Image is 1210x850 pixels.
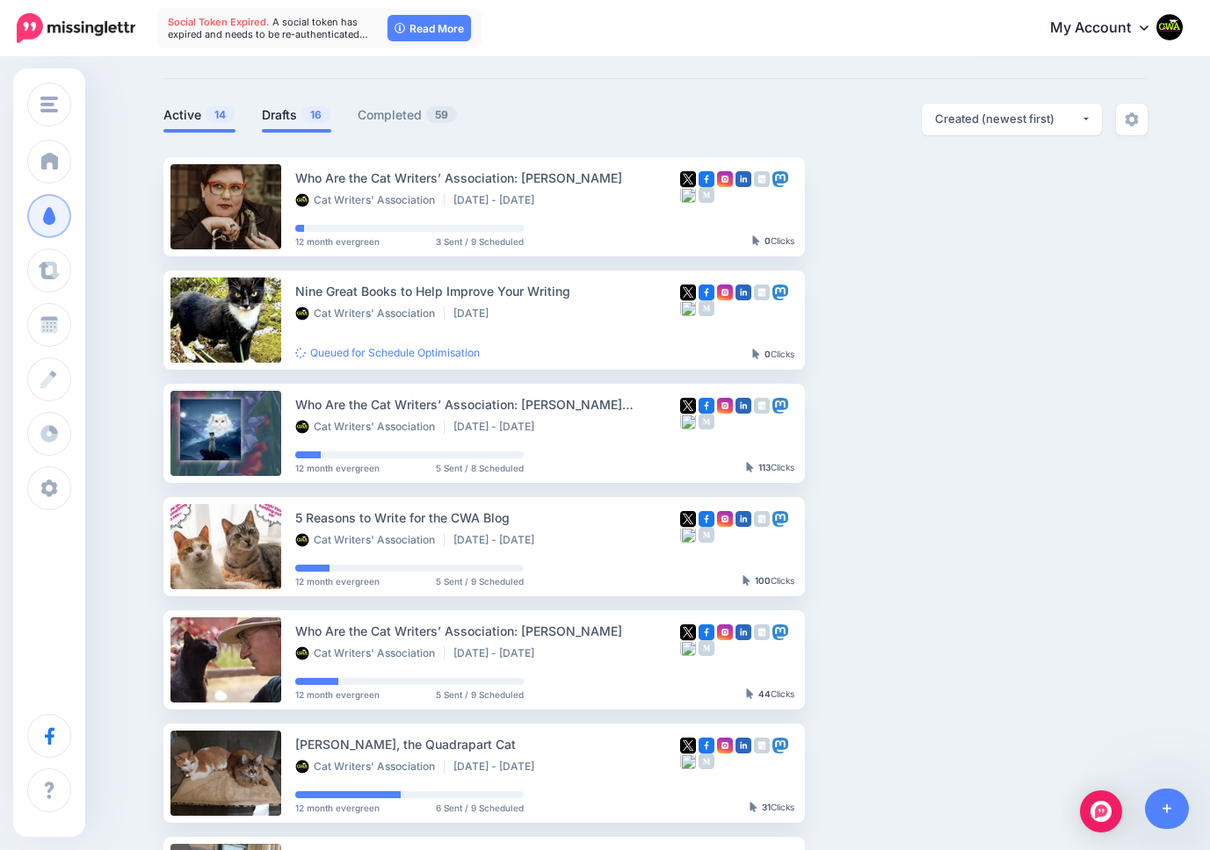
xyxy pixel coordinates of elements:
[680,414,696,429] img: bluesky-square.png
[436,577,524,586] span: 5 Sent / 9 Scheduled
[680,285,696,300] img: twitter-square.png
[717,624,733,640] img: instagram-square.png
[746,689,794,700] div: Clicks
[699,753,714,769] img: medium-grey-square.png
[680,738,696,753] img: twitter-square.png
[743,575,750,586] img: pointer-grey-darker.png
[754,285,770,300] img: google_business-grey-square.png
[735,398,751,414] img: linkedin-square.png
[168,16,368,40] span: A social token has expired and needs to be re-authenticated…
[206,106,235,123] span: 14
[752,235,760,246] img: pointer-grey-darker.png
[772,171,788,187] img: mastodon-square.png
[295,577,380,586] span: 12 month evergreen
[754,171,770,187] img: google_business-grey-square.png
[262,104,331,126] a: Drafts16
[295,646,445,660] li: Cat Writers' Association
[295,168,680,188] div: Who Are the Cat Writers’ Association: [PERSON_NAME]
[735,171,751,187] img: linkedin-square.png
[295,394,680,414] div: Who Are the Cat Writers’ Association: [PERSON_NAME] [PERSON_NAME]
[295,237,380,246] span: 12 month evergreen
[295,346,480,359] a: Queued for Schedule Optimisation
[295,734,680,754] div: [PERSON_NAME], the Quadrapart Cat
[436,803,524,812] span: 6 Sent / 9 Scheduled
[746,462,754,472] img: pointer-grey-darker.png
[699,414,714,429] img: medium-grey-square.png
[295,193,445,207] li: Cat Writers' Association
[295,306,445,321] li: Cat Writers' Association
[752,349,760,359] img: pointer-grey-darker.png
[922,104,1102,135] button: Created (newest first)
[680,753,696,769] img: bluesky-square.png
[717,738,733,753] img: instagram-square.png
[772,511,788,527] img: mastodon-square.png
[772,738,788,753] img: mastodon-square.png
[301,106,330,123] span: 16
[295,533,445,547] li: Cat Writers' Association
[746,463,794,473] div: Clicks
[754,738,770,753] img: google_business-grey-square.png
[717,398,733,414] img: instagram-square.png
[388,15,471,41] a: Read More
[752,349,794,360] div: Clicks
[163,104,235,126] a: Active14
[699,171,714,187] img: facebook-square.png
[1080,790,1122,832] div: Open Intercom Messenger
[735,738,751,753] img: linkedin-square.png
[699,624,714,640] img: facebook-square.png
[40,97,58,112] img: menu.png
[754,398,770,414] img: google_business-grey-square.png
[680,527,696,543] img: bluesky-square.png
[453,306,497,321] li: [DATE]
[680,640,696,656] img: bluesky-square.png
[699,640,714,656] img: medium-grey-square.png
[295,803,380,812] span: 12 month evergreen
[717,511,733,527] img: instagram-square.png
[699,285,714,300] img: facebook-square.png
[295,420,445,434] li: Cat Writers' Association
[935,111,1081,127] div: Created (newest first)
[772,285,788,300] img: mastodon-square.png
[699,300,714,316] img: medium-grey-square.png
[17,13,135,43] img: Missinglettr
[1125,112,1139,126] img: settings-grey.png
[295,690,380,699] span: 12 month evergreen
[735,511,751,527] img: linkedin-square.png
[680,398,696,414] img: twitter-square.png
[764,349,771,359] b: 0
[746,688,754,699] img: pointer-grey-darker.png
[699,527,714,543] img: medium-grey-square.png
[743,576,794,587] div: Clicks
[453,420,543,434] li: [DATE] - [DATE]
[699,511,714,527] img: facebook-square.png
[295,464,380,472] span: 12 month evergreen
[762,802,771,812] b: 31
[772,624,788,640] img: mastodon-square.png
[717,285,733,300] img: instagram-square.png
[358,104,458,126] a: Completed59
[758,462,771,472] b: 113
[758,688,771,699] b: 44
[750,803,794,813] div: Clicks
[426,106,457,123] span: 59
[295,281,680,301] div: Nine Great Books to Help Improve Your Writing
[735,285,751,300] img: linkedin-square.png
[453,533,543,547] li: [DATE] - [DATE]
[436,464,524,472] span: 5 Sent / 8 Scheduled
[680,171,696,187] img: twitter-square.png
[680,187,696,203] img: bluesky-square.png
[680,624,696,640] img: twitter-square.png
[735,624,751,640] img: linkedin-square.png
[295,621,680,641] div: Who Are the Cat Writers’ Association: [PERSON_NAME]
[453,193,543,207] li: [DATE] - [DATE]
[436,237,524,246] span: 3 Sent / 9 Scheduled
[717,171,733,187] img: instagram-square.png
[699,738,714,753] img: facebook-square.png
[750,802,757,812] img: pointer-grey-darker.png
[295,760,445,774] li: Cat Writers' Association
[699,187,714,203] img: medium-grey-square.png
[754,624,770,640] img: google_business-grey-square.png
[754,511,770,527] img: google_business-grey-square.png
[436,690,524,699] span: 5 Sent / 9 Scheduled
[699,398,714,414] img: facebook-square.png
